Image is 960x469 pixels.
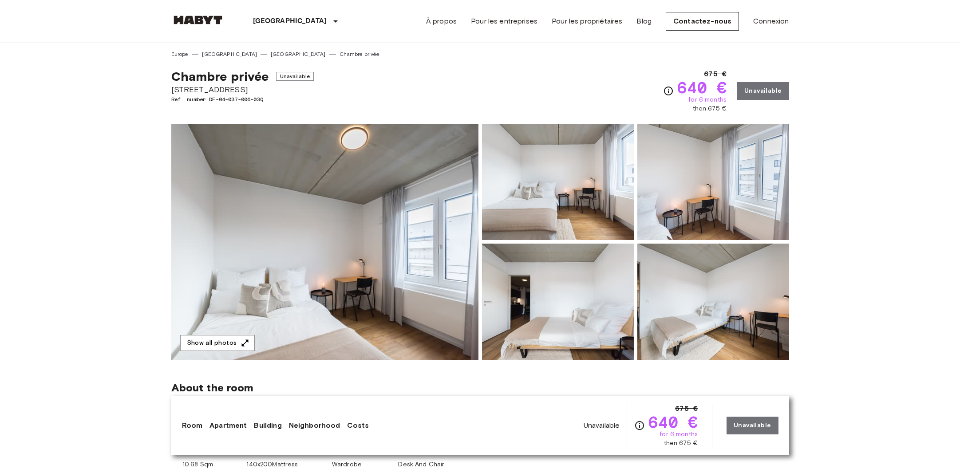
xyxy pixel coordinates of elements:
[704,69,727,79] span: 675 €
[171,69,269,84] span: Chambre privée
[584,421,620,430] span: Unavailable
[636,16,652,27] a: Blog
[677,79,727,95] span: 640 €
[637,244,789,360] img: Picture of unit DE-04-037-006-03Q
[332,460,362,469] span: Wardrobe
[482,244,634,360] img: Picture of unit DE-04-037-006-03Q
[289,420,340,431] a: Neighborhood
[666,12,739,31] a: Contactez-nous
[246,460,298,469] span: 140x200Mattress
[753,16,789,27] a: Connexion
[171,124,478,360] img: Marketing picture of unit DE-04-037-006-03Q
[660,430,698,439] span: for 6 months
[171,381,789,394] span: About the room
[634,420,645,431] svg: Check cost overview for full price breakdown. Please note that discounts apply to new joiners onl...
[482,124,634,240] img: Picture of unit DE-04-037-006-03Q
[693,104,727,113] span: then 675 €
[398,460,444,469] span: Desk And Chair
[347,420,369,431] a: Costs
[675,403,698,414] span: 675 €
[180,335,255,351] button: Show all photos
[171,84,314,95] span: [STREET_ADDRESS]
[202,50,257,58] a: [GEOGRAPHIC_DATA]
[471,16,537,27] a: Pour les entreprises
[637,124,789,240] img: Picture of unit DE-04-037-006-03Q
[276,72,314,81] span: Unavailable
[209,420,247,431] a: Apartment
[552,16,622,27] a: Pour les propriétaires
[340,50,380,58] a: Chambre privée
[688,95,727,104] span: for 6 months
[171,16,225,24] img: Habyt
[271,50,326,58] a: [GEOGRAPHIC_DATA]
[254,420,281,431] a: Building
[171,50,189,58] a: Europe
[664,439,698,448] span: then 675 €
[648,414,698,430] span: 640 €
[182,420,203,431] a: Room
[253,16,327,27] p: [GEOGRAPHIC_DATA]
[663,86,674,96] svg: Check cost overview for full price breakdown. Please note that discounts apply to new joiners onl...
[171,95,314,103] span: Ref. number DE-04-037-006-03Q
[182,460,213,469] span: 10.68 Sqm
[426,16,457,27] a: À propos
